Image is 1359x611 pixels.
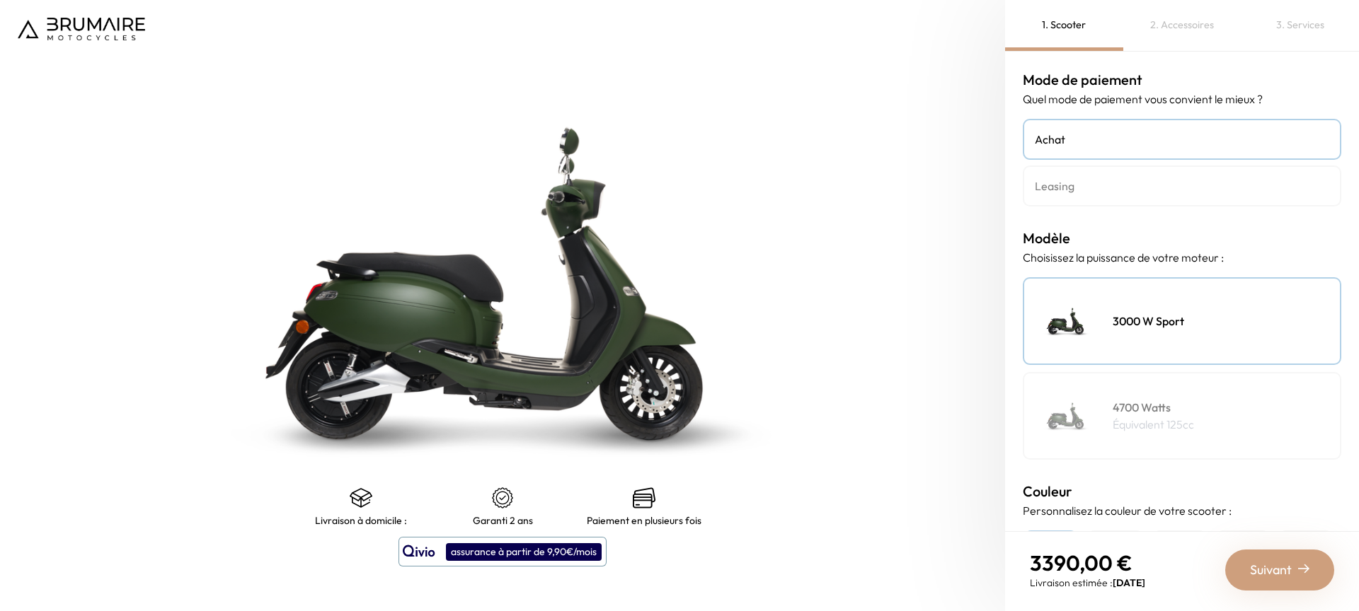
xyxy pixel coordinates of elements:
button: assurance à partir de 9,90€/mois [398,537,607,566]
a: Leasing [1023,165,1341,206]
p: Livraison à domicile : [315,515,407,526]
p: Livraison estimée : [1030,576,1145,590]
h4: Leasing [1035,178,1329,194]
p: Quel mode de paiement vous convient le mieux ? [1023,91,1341,107]
h4: Achat [1035,131,1329,148]
img: Logo de Brumaire [18,18,145,40]
div: assurance à partir de 9,90€/mois [446,543,602,561]
h4: 4700 Watts [1113,399,1194,416]
p: Personnalisez la couleur de votre scooter : [1023,502,1341,519]
img: Scooter [1031,286,1102,356]
img: certificat-de-garantie.png [491,487,514,509]
img: right-arrow-2.png [1298,563,1309,574]
img: Scooter [1031,380,1102,451]
p: Paiement en plusieurs fois [587,515,701,526]
p: Garanti 2 ans [473,515,533,526]
span: [DATE] [1113,576,1145,589]
img: logo qivio [403,543,435,560]
img: credit-cards.png [633,487,655,509]
span: 3390,00 € [1030,549,1132,576]
h3: Couleur [1023,481,1341,502]
span: Suivant [1250,560,1292,580]
p: Équivalent 125cc [1113,416,1194,433]
h3: Modèle [1023,228,1341,249]
h4: 3000 W Sport [1113,313,1184,330]
p: Choisissez la puissance de votre moteur : [1023,249,1341,266]
img: shipping.png [350,487,372,509]
h3: Mode de paiement [1023,69,1341,91]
